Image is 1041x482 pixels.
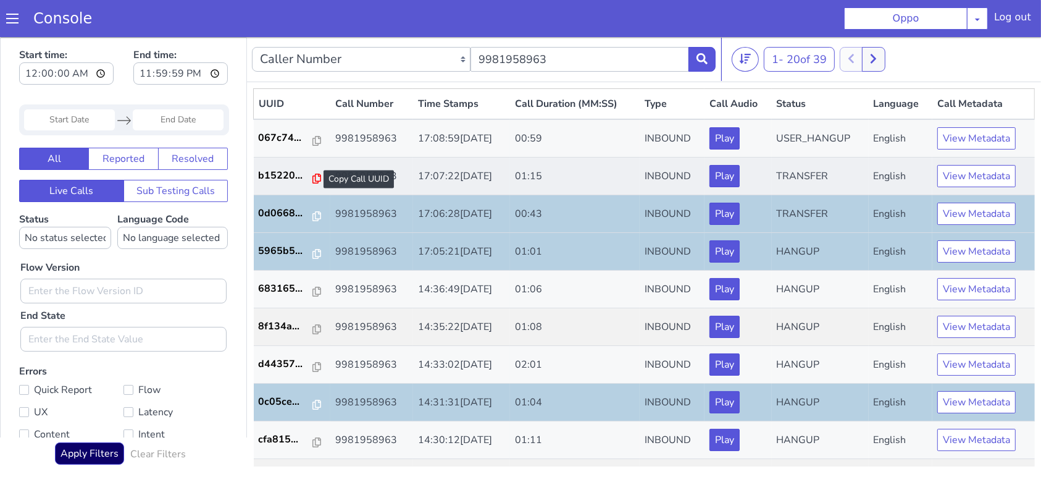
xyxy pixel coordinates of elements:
label: Latency [123,366,228,384]
input: Enter the End State Value [20,290,227,315]
td: English [869,196,933,234]
td: 14:35:22[DATE] [413,271,510,309]
td: 9981958963 [330,196,413,234]
label: Language Code [117,175,228,212]
label: Content [19,389,123,406]
label: UX [19,366,123,384]
button: View Metadata [937,354,1016,376]
th: Status [772,52,869,83]
button: View Metadata [937,316,1016,339]
input: End Date [133,72,224,93]
p: 683165... [259,244,314,259]
th: Call Number [330,52,413,83]
button: Play [709,166,740,188]
td: USER_HANGUP [772,82,869,120]
td: 17:05:21[DATE] [413,196,510,234]
button: Play [709,241,740,263]
td: 9981958963 [330,271,413,309]
td: HANGUP [772,384,869,422]
div: Log out [994,10,1031,30]
td: INBOUND [640,234,704,271]
td: 14:30:12[DATE] [413,384,510,422]
td: English [869,120,933,158]
td: 9981958963 [330,422,413,460]
button: Play [709,203,740,226]
td: INBOUND [640,196,704,234]
h6: Clear Filters [130,412,186,423]
button: Play [709,354,740,376]
td: INBOUND [640,384,704,422]
p: 5965b5... [259,206,314,221]
td: INBOUND [640,82,704,120]
th: Type [640,52,704,83]
button: Sub Testing Calls [123,143,228,165]
button: View Metadata [937,203,1016,226]
td: INBOUND [640,120,704,158]
td: 9981958963 [330,82,413,120]
td: TRANSFER [772,120,869,158]
label: Status [19,175,111,212]
input: Enter the Flow Version ID [20,242,227,266]
th: UUID [254,52,331,83]
a: 683165... [259,244,326,259]
td: 9981958963 [330,234,413,271]
td: INBOUND [640,422,704,460]
th: Time Stamps [413,52,510,83]
th: Call Duration (MM:SS) [510,52,640,83]
button: View Metadata [937,90,1016,112]
a: 0c05ce... [259,357,326,372]
a: cfa815... [259,395,326,410]
td: English [869,309,933,347]
td: 00:59 [510,82,640,120]
button: Apply Filters [55,405,124,428]
td: 01:15 [510,120,640,158]
button: Reported [88,111,158,133]
td: 01:11 [510,384,640,422]
td: 14:26:22[DATE] [413,422,510,460]
p: 0d0668... [259,169,314,184]
a: d44357... [259,319,326,334]
td: English [869,82,933,120]
button: Play [709,279,740,301]
button: 1- 20of 39 [764,10,835,35]
label: Intent [123,389,228,406]
input: Start Date [24,72,115,93]
td: 01:04 [510,347,640,384]
button: All [19,111,89,133]
button: Play [709,128,740,150]
label: End time: [133,7,228,51]
button: View Metadata [937,279,1016,301]
td: HANGUP [772,196,869,234]
label: Errors [19,328,228,453]
a: 067c74... [259,93,326,108]
td: 17:06:28[DATE] [413,158,510,196]
th: Call Metadata [932,52,1034,83]
a: b15220... [259,131,326,146]
th: Language [869,52,933,83]
label: Quick Report [19,344,123,361]
a: 5965b5... [259,206,326,221]
td: 9981958963 [330,309,413,347]
a: 8f134a... [259,282,326,297]
td: 17:08:59[DATE] [413,82,510,120]
label: Flow Version [20,223,80,238]
td: HANGUP [772,309,869,347]
p: 0c05ce... [259,357,314,372]
td: English [869,384,933,422]
button: View Metadata [937,128,1016,150]
td: English [869,158,933,196]
td: English [869,347,933,384]
button: View Metadata [937,166,1016,188]
td: HANGUP [772,422,869,460]
input: Enter the Caller Number [470,10,689,35]
td: 00:43 [510,158,640,196]
td: 14:33:02[DATE] [413,309,510,347]
button: Play [709,90,740,112]
td: 17:07:22[DATE] [413,120,510,158]
td: 00:55 [510,422,640,460]
td: INBOUND [640,347,704,384]
td: 01:01 [510,196,640,234]
label: Flow [123,344,228,361]
p: d44357... [259,319,314,334]
td: 14:36:49[DATE] [413,234,510,271]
